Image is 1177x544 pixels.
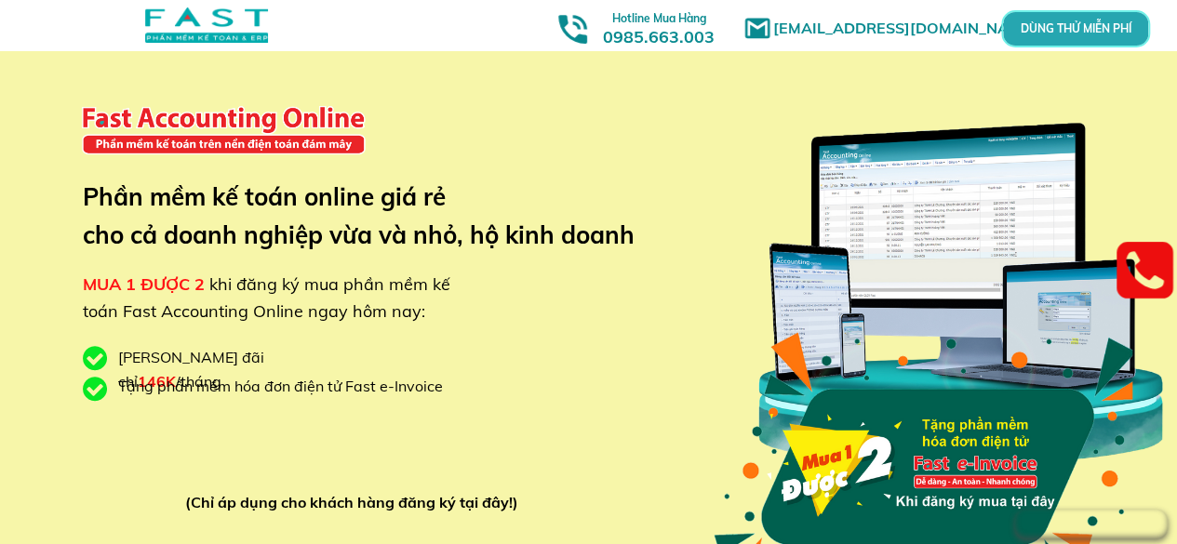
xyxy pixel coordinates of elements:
[582,7,735,46] h3: 0985.663.003
[83,273,450,322] span: khi đăng ký mua phần mềm kế toán Fast Accounting Online ngay hôm nay:
[83,273,205,295] span: MUA 1 ĐƯỢC 2
[138,372,176,391] span: 146K
[83,178,662,255] h3: Phần mềm kế toán online giá rẻ cho cả doanh nghiệp vừa và nhỏ, hộ kinh doanh
[1053,24,1097,34] p: DÙNG THỬ MIỄN PHÍ
[118,346,360,393] div: [PERSON_NAME] đãi chỉ /tháng
[118,375,457,399] div: Tặng phần mềm hóa đơn điện tử Fast e-Invoice
[185,491,527,515] div: (Chỉ áp dụng cho khách hàng đăng ký tại đây!)
[773,17,1048,41] h1: [EMAIL_ADDRESS][DOMAIN_NAME]
[612,11,706,25] span: Hotline Mua Hàng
